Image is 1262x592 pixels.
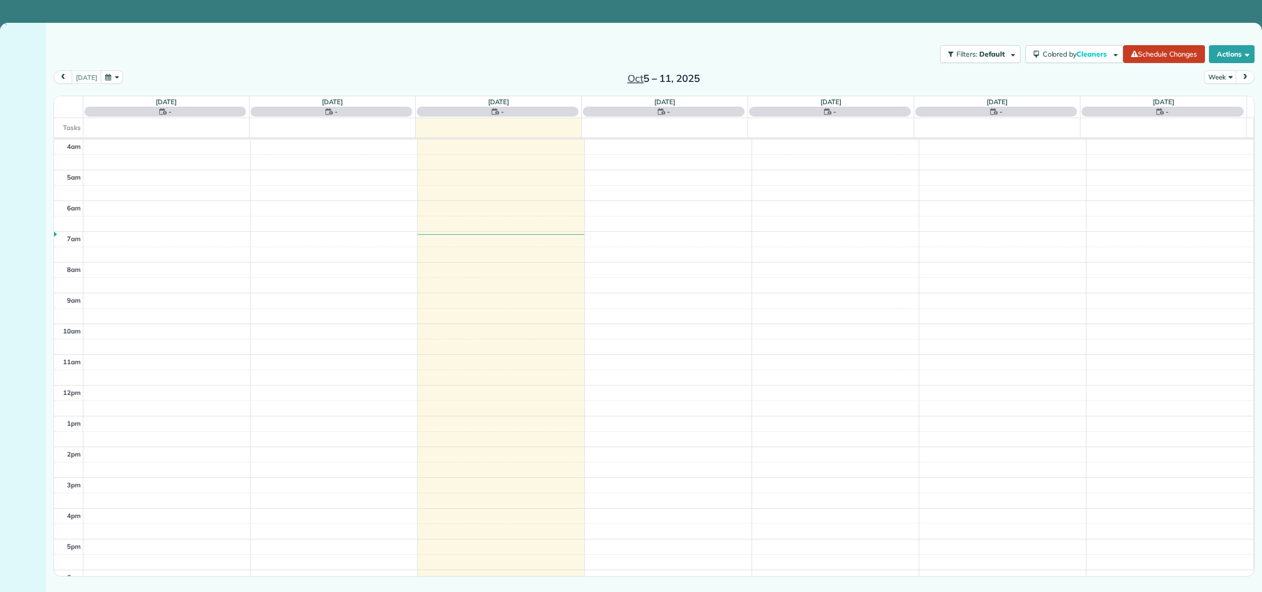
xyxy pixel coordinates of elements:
[1153,98,1174,106] a: [DATE]
[501,107,504,117] span: -
[156,98,177,106] a: [DATE]
[67,542,81,550] span: 5pm
[1166,107,1169,117] span: -
[667,107,670,117] span: -
[935,45,1020,63] a: Filters: Default
[63,327,81,335] span: 10am
[67,265,81,273] span: 8am
[1123,45,1205,63] a: Schedule Changes
[67,419,81,427] span: 1pm
[67,173,81,181] span: 5am
[67,235,81,243] span: 7am
[940,45,1020,63] button: Filters: Default
[1000,107,1003,117] span: -
[322,98,343,106] a: [DATE]
[169,107,172,117] span: -
[987,98,1008,106] a: [DATE]
[602,73,726,84] h2: 5 – 11, 2025
[335,107,338,117] span: -
[628,72,644,84] span: Oct
[67,296,81,304] span: 9am
[67,512,81,520] span: 4pm
[71,70,101,84] button: [DATE]
[1236,70,1255,84] button: next
[63,358,81,366] span: 11am
[1204,70,1236,84] button: Week
[1025,45,1123,63] button: Colored byCleaners
[67,204,81,212] span: 6am
[1209,45,1255,63] button: Actions
[979,50,1006,59] span: Default
[1076,50,1108,59] span: Cleaners
[1043,50,1110,59] span: Colored by
[820,98,842,106] a: [DATE]
[67,450,81,458] span: 2pm
[833,107,836,117] span: -
[67,573,81,581] span: 6pm
[63,389,81,396] span: 12pm
[54,70,72,84] button: prev
[654,98,676,106] a: [DATE]
[956,50,977,59] span: Filters:
[67,142,81,150] span: 4am
[488,98,509,106] a: [DATE]
[63,124,81,132] span: Tasks
[67,481,81,489] span: 3pm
